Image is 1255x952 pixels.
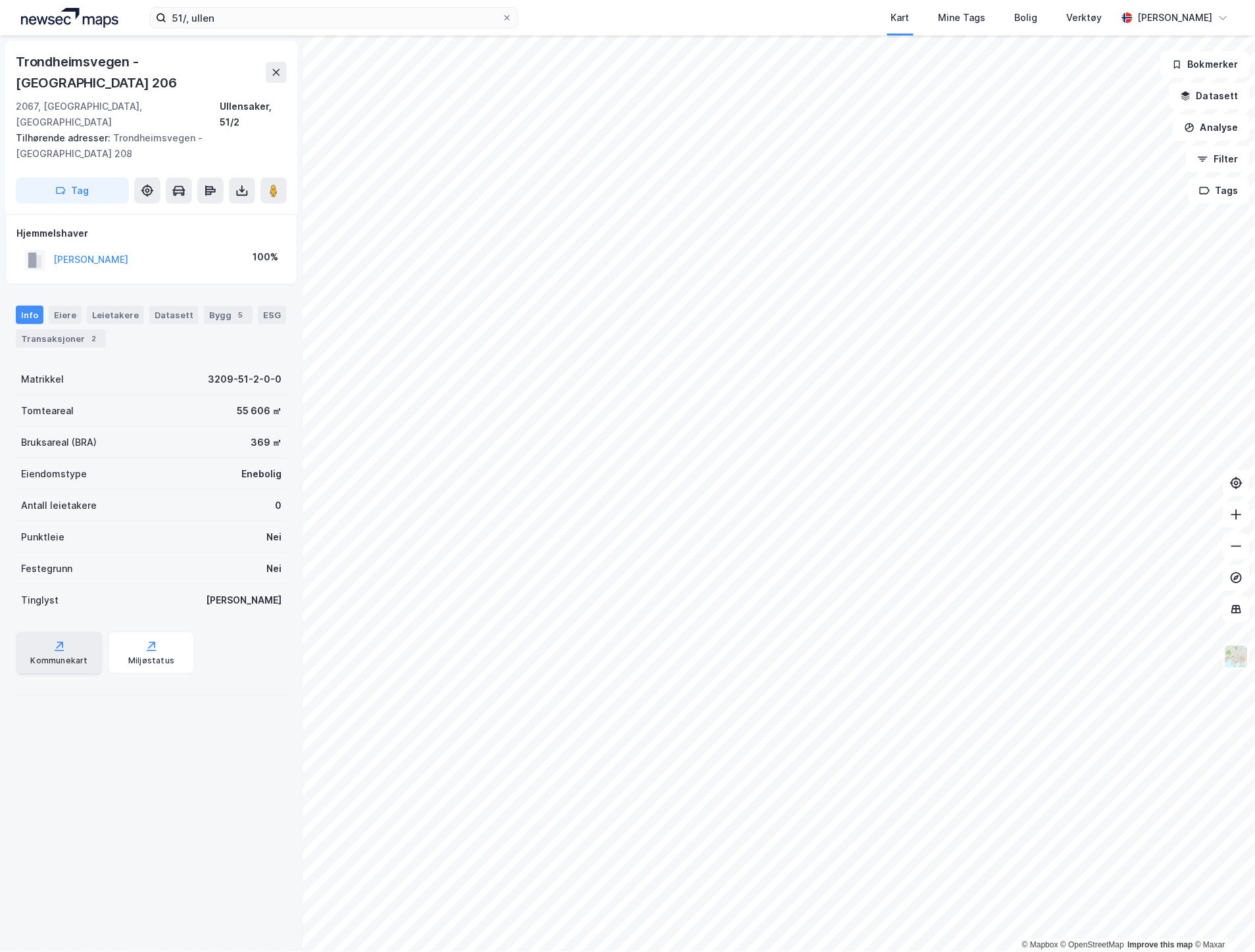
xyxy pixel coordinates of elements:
div: 3209-51-2-0-0 [208,371,282,387]
div: [PERSON_NAME] [1138,10,1213,26]
div: Bruksareal (BRA) [21,435,97,450]
div: Matrikkel [21,371,64,387]
a: Mapbox [1022,941,1058,950]
div: Eiendomstype [21,466,87,482]
div: Kommunekart [30,655,87,666]
div: Tinglyst [21,592,59,608]
img: logo.a4113a55bc3d86da70a041830d287a7e.svg [21,8,118,28]
button: Filter [1187,146,1250,172]
div: Antall leietakere [21,498,97,513]
input: Søk på adresse, matrikkel, gårdeiere, leietakere eller personer [166,8,502,28]
div: 0 [275,498,282,513]
span: Tilhørende adresser: [16,132,113,143]
div: ESG [258,306,286,324]
div: Datasett [149,306,199,324]
div: Kart [891,10,910,26]
button: Datasett [1169,83,1250,109]
iframe: Chat Widget [1189,889,1255,952]
div: 5 [234,308,247,321]
button: Bokmerker [1161,51,1250,78]
button: Analyse [1173,114,1250,141]
div: Miljøstatus [128,655,174,666]
button: Tag [16,178,129,204]
div: Nei [266,561,282,577]
div: Transaksjoner [16,329,106,348]
div: 369 ㎡ [251,435,282,450]
div: Hjemmelshaver [16,226,286,241]
div: 2 [87,332,101,345]
div: Punktleie [21,529,64,545]
button: Tags [1189,178,1250,204]
div: 2067, [GEOGRAPHIC_DATA], [GEOGRAPHIC_DATA] [16,99,220,130]
div: Leietakere [87,306,144,324]
div: Trondheimsvegen - [GEOGRAPHIC_DATA] 208 [16,130,276,162]
div: Mine Tags [939,10,986,26]
div: Kontrollprogram for chat [1189,889,1255,952]
div: 55 606 ㎡ [237,403,282,419]
a: OpenStreetMap [1061,941,1125,950]
div: Ullensaker, 51/2 [220,99,287,130]
a: Improve this map [1128,941,1193,950]
div: Tomteareal [21,403,74,419]
div: Nei [266,529,282,545]
div: Trondheimsvegen - [GEOGRAPHIC_DATA] 206 [16,51,266,93]
img: Z [1224,644,1249,669]
div: Bolig [1015,10,1038,26]
div: [PERSON_NAME] [206,592,282,608]
div: Festegrunn [21,561,72,577]
div: 100% [253,249,278,265]
div: Eiere [49,306,82,324]
div: Bygg [204,306,253,324]
div: Info [16,306,43,324]
div: Enebolig [241,466,282,482]
div: Verktøy [1067,10,1102,26]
